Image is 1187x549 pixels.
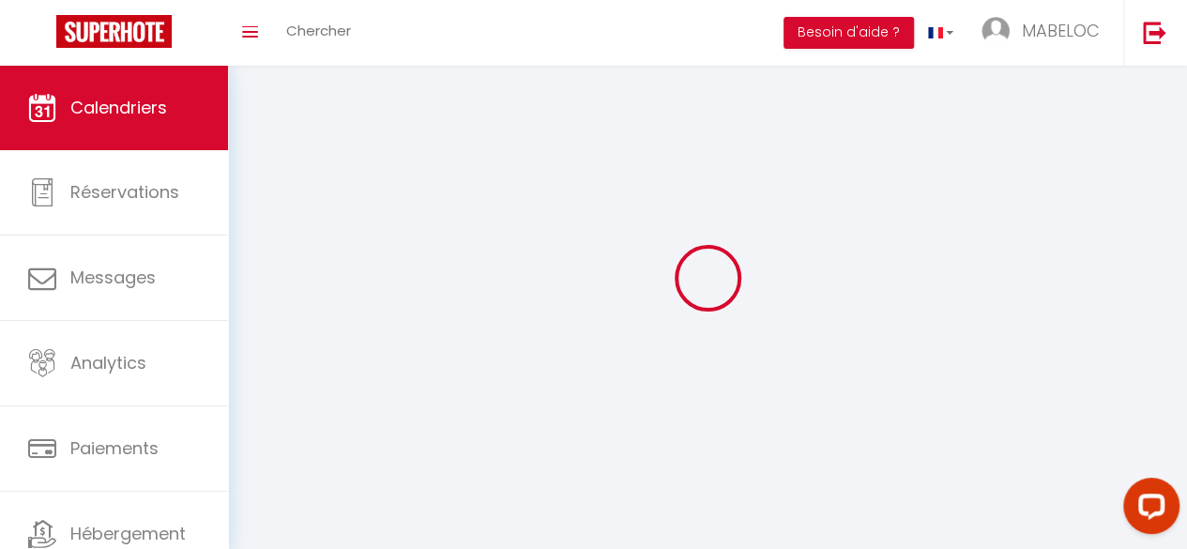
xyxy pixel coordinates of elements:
img: logout [1143,21,1166,44]
img: ... [982,17,1010,45]
span: Paiements [70,436,159,460]
span: Chercher [286,21,351,40]
span: Messages [70,266,156,289]
iframe: LiveChat chat widget [1108,470,1187,549]
span: Analytics [70,351,146,374]
span: MABELOC [1022,19,1100,42]
span: Calendriers [70,96,167,119]
span: Réservations [70,180,179,204]
img: Super Booking [56,15,172,48]
span: Hébergement [70,522,186,545]
button: Besoin d'aide ? [784,17,914,49]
